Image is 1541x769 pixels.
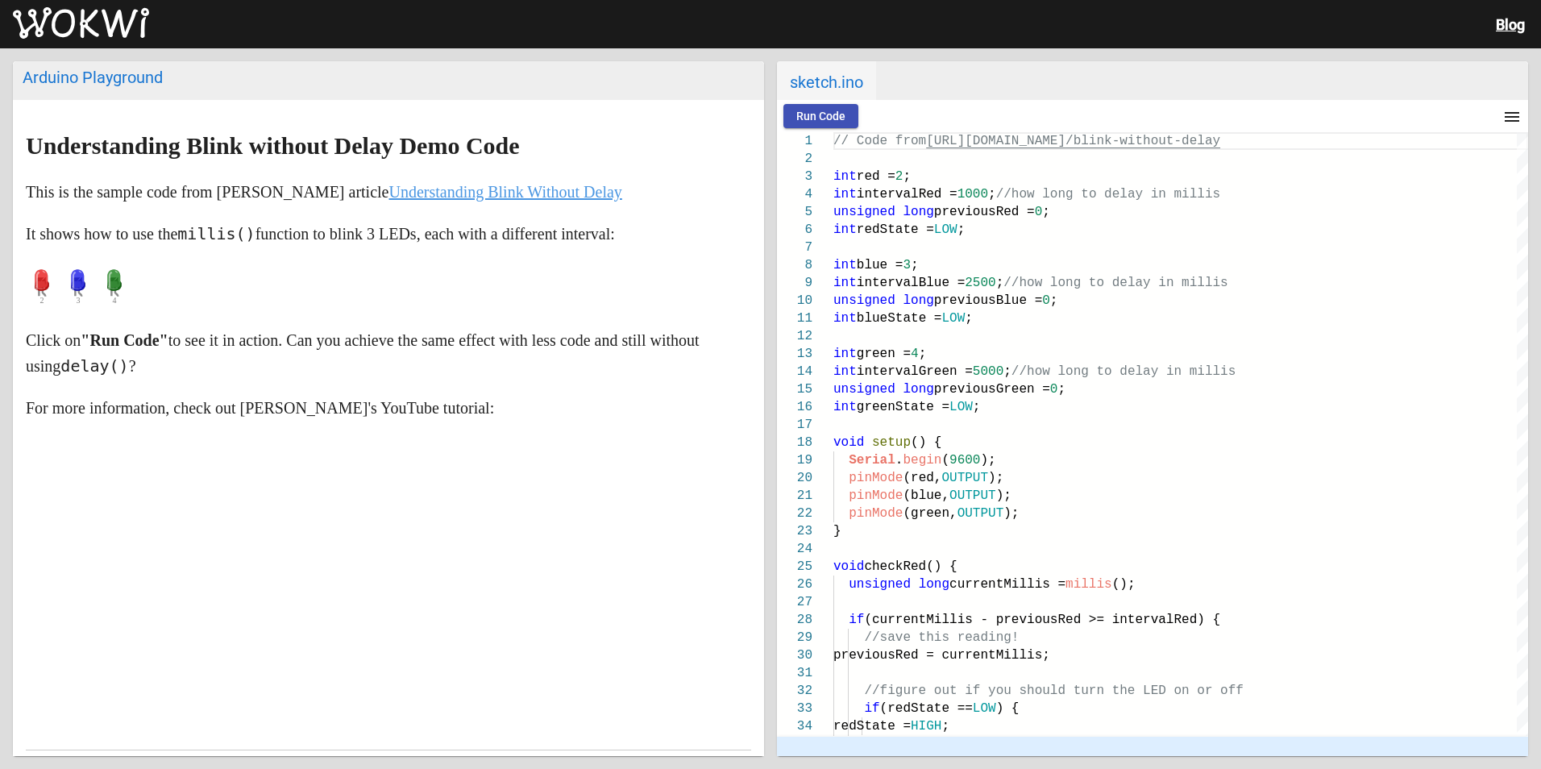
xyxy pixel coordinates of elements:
span: ; [903,169,911,184]
span: OUTPUT [957,506,1004,521]
span: //figure out if you should turn the LED on or off [864,684,1243,698]
p: Click on to see it in action. Can you achieve the same effect with less code and still without us... [26,327,751,379]
span: void [833,435,864,450]
div: 27 [777,593,812,611]
div: 25 [777,558,812,576]
span: intervalBlue = [857,276,965,290]
p: For more information, check out [PERSON_NAME]'s YouTube tutorial: [26,395,751,421]
span: unsigned [833,293,895,308]
span: int [833,347,857,361]
span: checkRed() { [864,559,957,574]
span: ; [996,276,1004,290]
span: green = [857,347,911,361]
div: 8 [777,256,812,274]
span: long [919,577,949,592]
span: 0 [1042,293,1050,308]
span: pinMode [849,488,903,503]
span: 1000 [957,187,988,202]
div: 5 [777,203,812,221]
span: unsigned [849,577,911,592]
span: ; [965,311,973,326]
span: pinMode [849,471,903,485]
a: Blog [1496,16,1525,33]
span: millis [1065,577,1112,592]
span: intervalGreen = [857,364,973,379]
span: ); [988,471,1003,485]
p: It shows how to use the function to blink 3 LEDs, each with a different interval: [26,221,751,247]
span: ) { [996,701,1020,716]
span: ; [1042,205,1050,219]
span: 4 [911,347,919,361]
span: ; [988,187,996,202]
img: Wokwi [13,7,149,39]
span: setup [872,435,911,450]
span: 0 [1035,205,1043,219]
div: 35 [777,735,812,753]
span: if [864,701,879,716]
span: int [833,364,857,379]
div: 2 [777,150,812,168]
span: currentMillis = [949,577,1065,592]
span: 2 [895,169,903,184]
div: 23 [777,522,812,540]
span: red = [857,169,895,184]
a: Understanding Blink Without Delay [388,183,621,201]
span: . [895,453,903,468]
span: begin [903,453,941,468]
span: previousRed = [934,205,1035,219]
div: 34 [777,717,812,735]
span: int [833,311,857,326]
span: redState = [857,222,934,237]
span: int [833,258,857,272]
span: OUTPUT [941,471,988,485]
div: 21 [777,487,812,505]
div: 18 [777,434,812,451]
span: //save this reading! [864,630,1019,645]
div: 28 [777,611,812,629]
span: Serial [849,453,895,468]
span: (blue, [903,488,949,503]
p: This is the sample code from [PERSON_NAME] article [26,179,751,205]
span: sketch.ino [777,61,876,100]
span: pinMode [849,506,903,521]
span: 5000 [973,364,1003,379]
div: 26 [777,576,812,593]
span: Run Code [796,110,845,123]
span: int [833,276,857,290]
div: 24 [777,540,812,558]
span: int [833,222,857,237]
span: previousBlue = [934,293,1042,308]
div: 16 [777,398,812,416]
span: 3 [903,258,911,272]
div: 15 [777,380,812,398]
div: 33 [777,700,812,717]
span: 9600 [949,453,980,468]
mat-icon: menu [1502,107,1522,127]
code: millis() [177,224,255,243]
span: (currentMillis - previousRed >= intervalRed) { [864,613,1220,627]
span: int [833,187,857,202]
div: 30 [777,646,812,664]
span: HIGH [911,719,941,734]
span: int [833,400,857,414]
div: 7 [777,239,812,256]
span: /blink-without-delay [1065,134,1220,148]
span: //how long to delay in millis [996,187,1220,202]
span: ; [911,258,919,272]
div: Arduino Playground [23,68,754,87]
span: greenState = [857,400,949,414]
div: 10 [777,292,812,310]
span: (green, [903,506,957,521]
div: 19 [777,451,812,469]
span: //how long to delay in millis [1011,364,1236,379]
span: (); [1112,577,1136,592]
code: delay() [60,356,128,376]
div: 11 [777,310,812,327]
span: // Code from [833,134,926,148]
div: 22 [777,505,812,522]
div: 12 [777,327,812,345]
div: 4 [777,185,812,203]
span: blueState = [857,311,942,326]
span: ( [941,453,949,468]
